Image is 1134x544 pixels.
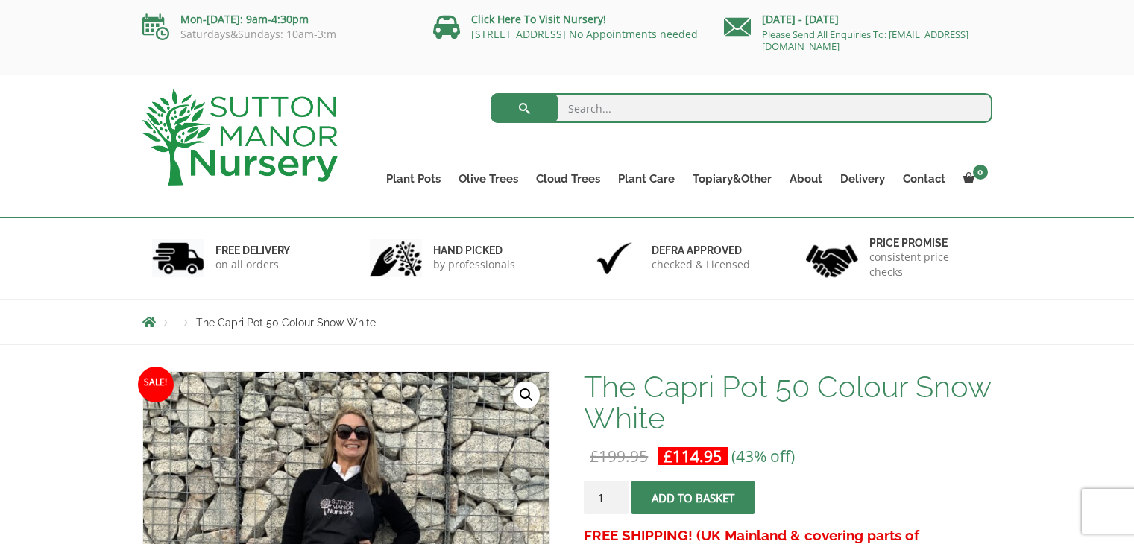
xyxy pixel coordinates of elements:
[142,89,338,186] img: logo
[954,168,992,189] a: 0
[377,168,450,189] a: Plant Pots
[584,371,992,434] h1: The Capri Pot 50 Colour Snow White
[806,235,858,281] img: 4.jpg
[433,257,515,272] p: by professionals
[471,12,606,26] a: Click Here To Visit Nursery!
[142,28,411,40] p: Saturdays&Sundays: 10am-3:m
[450,168,527,189] a: Olive Trees
[831,168,894,189] a: Delivery
[781,168,831,189] a: About
[973,165,988,180] span: 0
[215,257,290,272] p: on all orders
[513,382,540,408] a: View full-screen image gallery
[762,28,968,53] a: Please Send All Enquiries To: [EMAIL_ADDRESS][DOMAIN_NAME]
[652,257,750,272] p: checked & Licensed
[894,168,954,189] a: Contact
[631,481,755,514] button: Add to basket
[370,239,422,277] img: 2.jpg
[869,250,983,279] p: consistent price checks
[609,168,684,189] a: Plant Care
[590,446,599,466] span: £
[433,244,515,257] h6: hand picked
[152,239,204,277] img: 1.jpg
[142,10,411,28] p: Mon-[DATE]: 9am-4:30pm
[584,481,629,514] input: Product quantity
[652,244,750,257] h6: Defra approved
[138,367,174,402] span: Sale!
[724,10,992,28] p: [DATE] - [DATE]
[215,244,290,257] h6: FREE DELIVERY
[491,93,992,123] input: Search...
[664,446,722,466] bdi: 114.95
[684,168,781,189] a: Topiary&Other
[471,27,698,41] a: [STREET_ADDRESS] No Appointments needed
[142,316,992,328] nav: Breadcrumbs
[869,236,983,250] h6: Price promise
[196,317,376,329] span: The Capri Pot 50 Colour Snow White
[588,239,640,277] img: 3.jpg
[664,446,672,466] span: £
[527,168,609,189] a: Cloud Trees
[590,446,648,466] bdi: 199.95
[731,446,795,466] span: (43% off)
